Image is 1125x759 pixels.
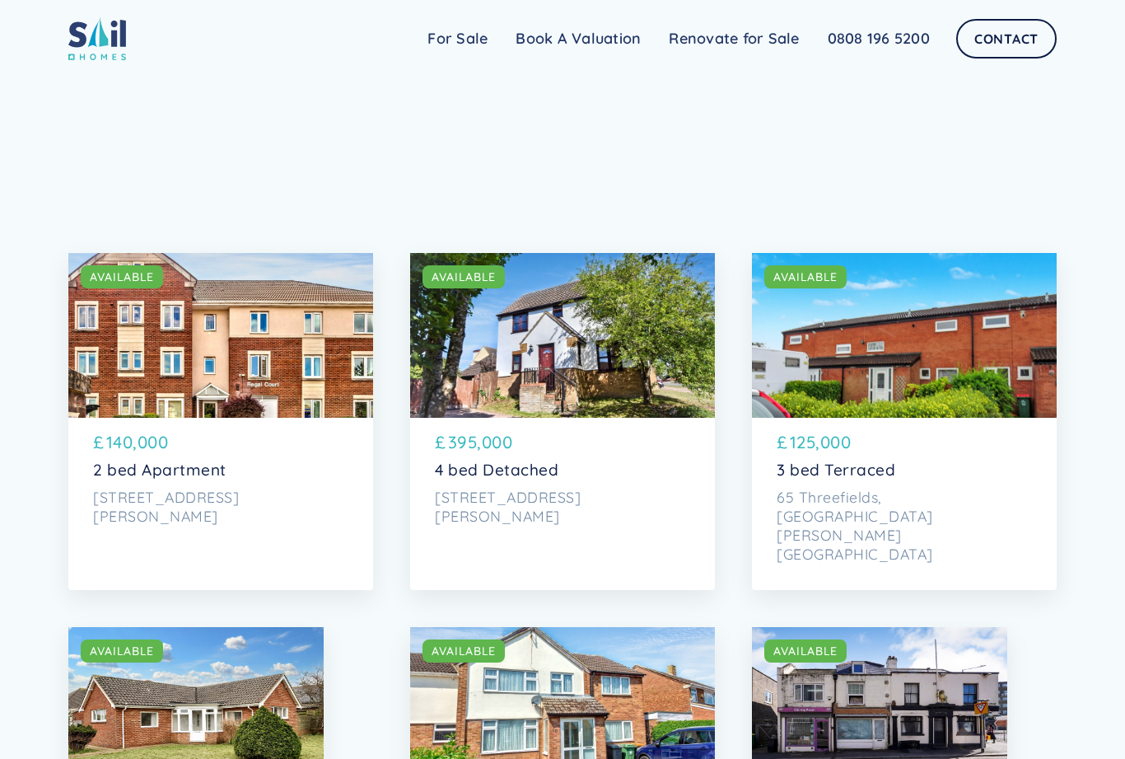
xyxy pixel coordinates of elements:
[655,22,813,55] a: Renovate for Sale
[773,643,838,659] div: AVAILABLE
[435,488,690,526] p: [STREET_ADDRESS][PERSON_NAME]
[435,430,446,456] p: £
[435,461,690,480] p: 4 bed Detached
[432,269,496,285] div: AVAILABLE
[752,253,1057,591] a: AVAILABLE£125,0003 bed Terraced65 Threefields, [GEOGRAPHIC_DATA][PERSON_NAME][GEOGRAPHIC_DATA]
[432,643,496,659] div: AVAILABLE
[773,269,838,285] div: AVAILABLE
[814,22,944,55] a: 0808 196 5200
[956,19,1057,59] a: Contact
[68,16,126,60] img: sail home logo colored
[790,430,852,456] p: 125,000
[410,253,715,591] a: AVAILABLE£395,0004 bed Detached[STREET_ADDRESS][PERSON_NAME]
[90,643,154,659] div: AVAILABLE
[93,488,348,526] p: [STREET_ADDRESS][PERSON_NAME]
[502,22,655,55] a: Book A Valuation
[777,430,788,456] p: £
[93,461,348,480] p: 2 bed Apartment
[90,269,154,285] div: AVAILABLE
[106,430,169,456] p: 140,000
[777,488,1032,564] p: 65 Threefields, [GEOGRAPHIC_DATA][PERSON_NAME][GEOGRAPHIC_DATA]
[413,22,502,55] a: For Sale
[93,430,105,456] p: £
[777,461,1032,480] p: 3 bed Terraced
[448,430,513,456] p: 395,000
[68,253,373,591] a: AVAILABLE£140,0002 bed Apartment[STREET_ADDRESS][PERSON_NAME]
